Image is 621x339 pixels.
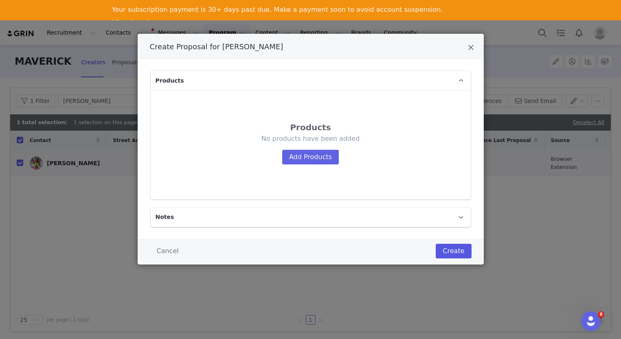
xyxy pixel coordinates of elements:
[150,244,186,258] button: Cancel
[156,77,184,85] span: Products
[598,311,604,318] span: 8
[112,6,443,14] div: Your subscription payment is 30+ days past due. Make a payment soon to avoid account suspension.
[173,121,448,133] div: Products
[156,213,174,221] span: Notes
[581,311,601,331] iframe: Intercom live chat
[173,134,448,143] p: No products have been added
[436,244,471,258] button: Create
[138,34,484,264] div: Create Proposal for Hattie Kanyo
[468,44,474,53] button: Close
[112,19,162,28] a: View Invoices
[282,150,339,164] button: Add Products
[150,42,283,51] span: Create Proposal for [PERSON_NAME]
